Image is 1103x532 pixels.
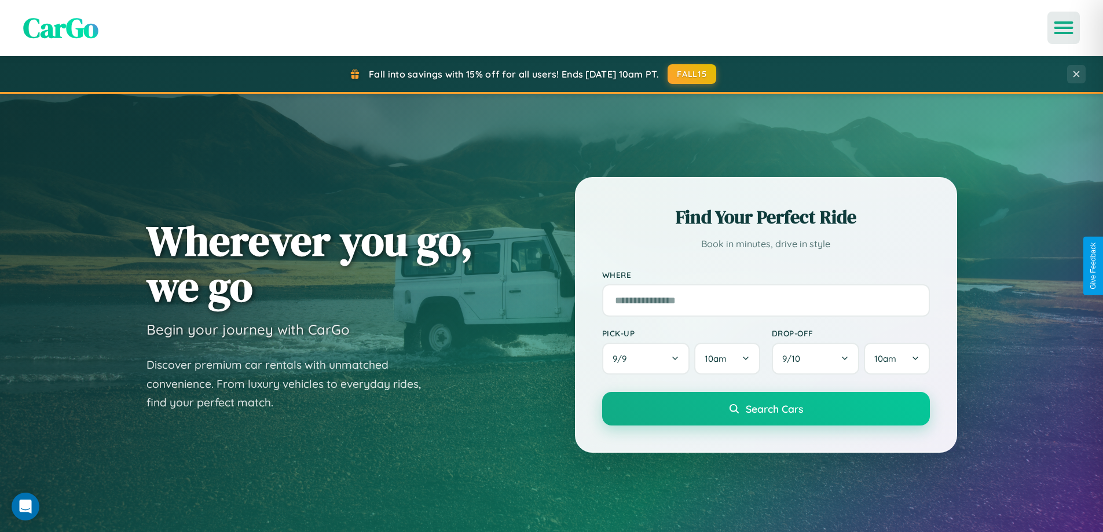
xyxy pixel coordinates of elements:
span: 9 / 9 [613,353,632,364]
label: Pick-up [602,328,760,338]
h1: Wherever you go, we go [146,218,473,309]
p: Book in minutes, drive in style [602,236,930,252]
button: 10am [694,343,760,375]
h3: Begin your journey with CarGo [146,321,350,338]
span: 10am [874,353,896,364]
button: Open menu [1047,12,1080,44]
div: Open Intercom Messenger [12,493,39,520]
label: Drop-off [772,328,930,338]
span: Fall into savings with 15% off for all users! Ends [DATE] 10am PT. [369,68,659,80]
button: Search Cars [602,392,930,425]
button: FALL15 [668,64,716,84]
label: Where [602,270,930,280]
span: 10am [705,353,727,364]
span: Search Cars [746,402,803,415]
p: Discover premium car rentals with unmatched convenience. From luxury vehicles to everyday rides, ... [146,355,436,412]
span: 9 / 10 [782,353,806,364]
span: CarGo [23,9,98,47]
h2: Find Your Perfect Ride [602,204,930,230]
button: 10am [864,343,929,375]
button: 9/9 [602,343,690,375]
div: Give Feedback [1089,243,1097,289]
button: 9/10 [772,343,860,375]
